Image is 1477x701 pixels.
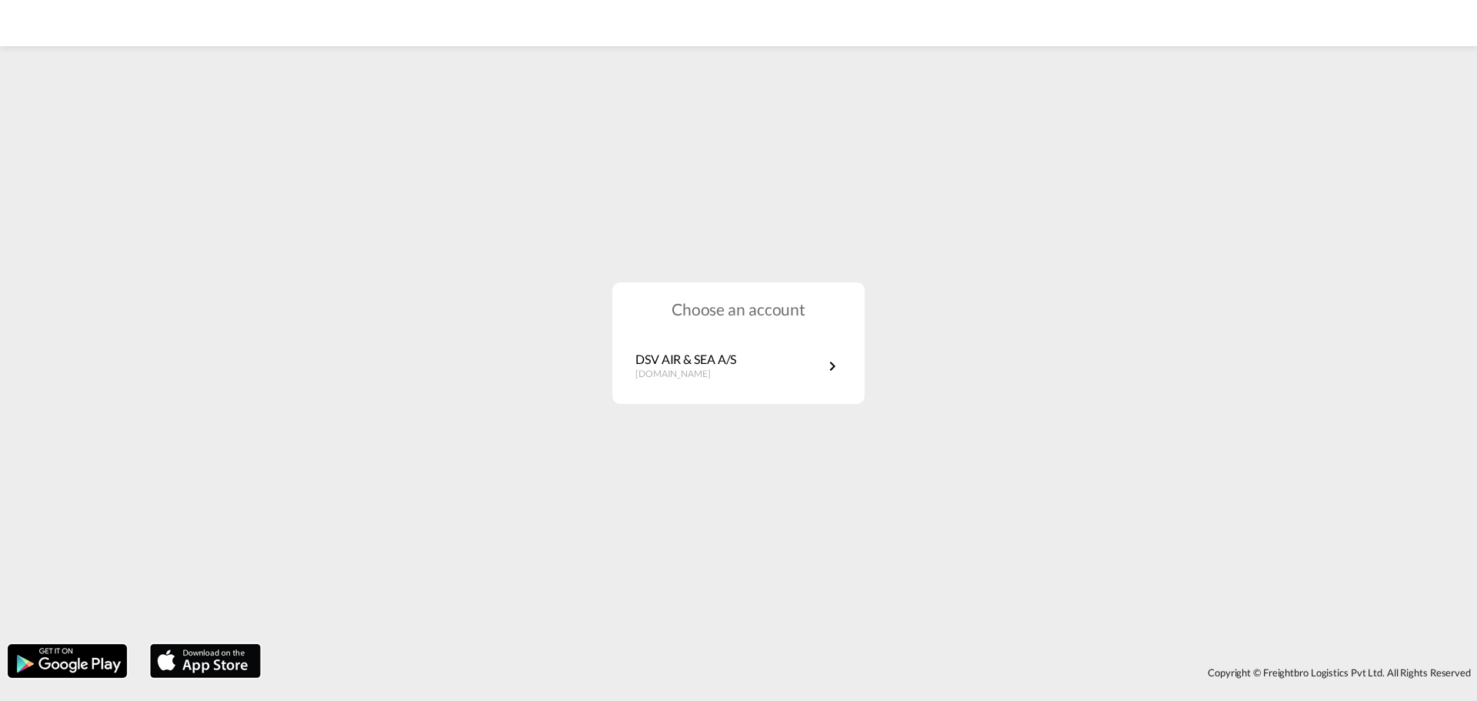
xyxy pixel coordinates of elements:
[268,659,1477,686] div: Copyright © Freightbro Logistics Pvt Ltd. All Rights Reserved
[823,357,842,376] md-icon: icon-chevron-right
[635,368,736,381] p: [DOMAIN_NAME]
[612,298,865,320] h1: Choose an account
[635,351,842,381] a: DSV AIR & SEA A/S[DOMAIN_NAME]
[635,351,736,368] p: DSV AIR & SEA A/S
[148,643,262,679] img: apple.png
[6,643,128,679] img: google.png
